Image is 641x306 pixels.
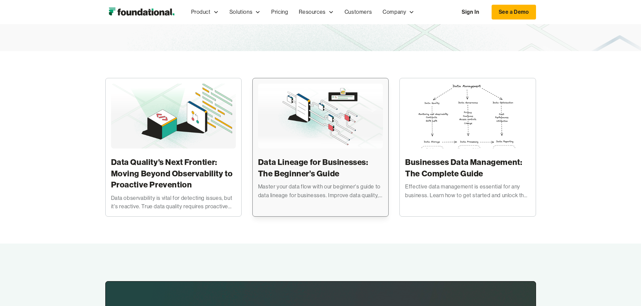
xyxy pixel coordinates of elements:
h3: Businesses Data Management: The Complete Guide [405,157,530,179]
div: Data observability is vital for detecting issues, but it's reactive. True data quality requires p... [111,194,236,211]
iframe: Chat Widget [607,274,641,306]
h3: Data Quality's Next Frontier: Moving Beyond Observability to Proactive Prevention [111,157,236,190]
div: Company [377,1,420,23]
h3: Data Lineage for Businesses: The Beginner’s Guide [258,157,383,179]
div: Solutions [229,8,252,16]
div: Company [383,8,406,16]
div: Product [186,1,224,23]
a: Sign In [455,5,486,19]
a: Data Quality's Next Frontier: Moving Beyond Observability to Proactive PreventionData observabili... [105,78,242,217]
div: Resources [299,8,325,16]
div: Resources [293,1,339,23]
div: Solutions [224,1,266,23]
div: Product [191,8,211,16]
a: Businesses Data Management: The Complete GuideEffective data management is essential for any busi... [399,78,536,217]
a: See a Demo [492,5,536,19]
a: Customers [339,1,377,23]
div: Effective data management is essential for any business. Learn how to get started and unlock the ... [405,182,530,200]
div: Master your data flow with our beginner's guide to data lineage for businesses. Improve data qual... [258,182,383,200]
a: home [105,5,178,19]
img: Foundational Logo [105,5,178,19]
a: Pricing [266,1,293,23]
a: Data Lineage for Businesses: The Beginner’s GuideMaster your data flow with our beginner's guide ... [252,78,389,217]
